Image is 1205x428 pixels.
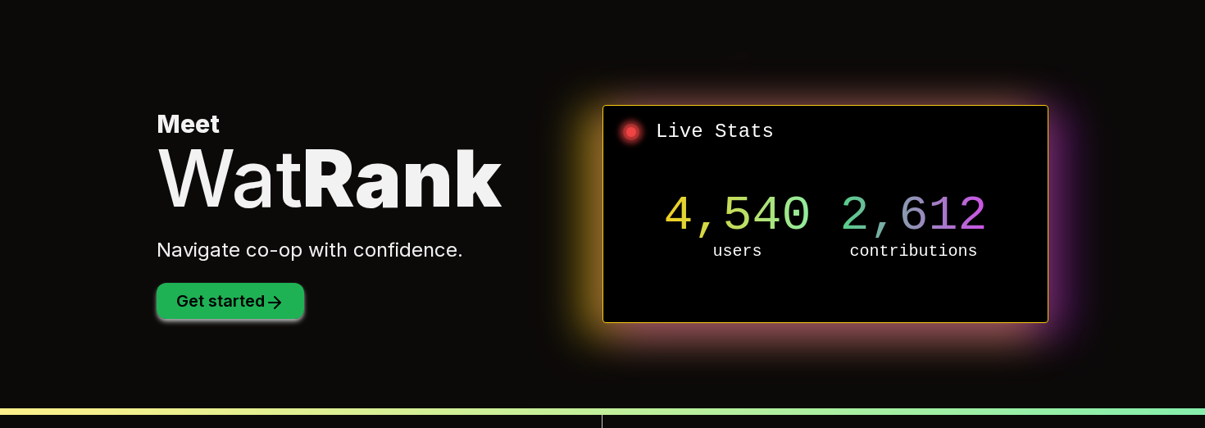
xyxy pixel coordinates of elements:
span: Wat [157,130,302,225]
span: Rank [302,130,502,225]
p: contributions [825,240,1002,263]
p: Navigate co-op with confidence. [157,237,602,263]
h1: Meet [157,109,602,217]
p: 4,540 [649,191,825,240]
p: users [649,240,825,263]
h2: Live Stats [616,119,1034,145]
button: Get started [157,283,304,319]
p: 2,612 [825,191,1002,240]
a: Get started [157,294,304,310]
